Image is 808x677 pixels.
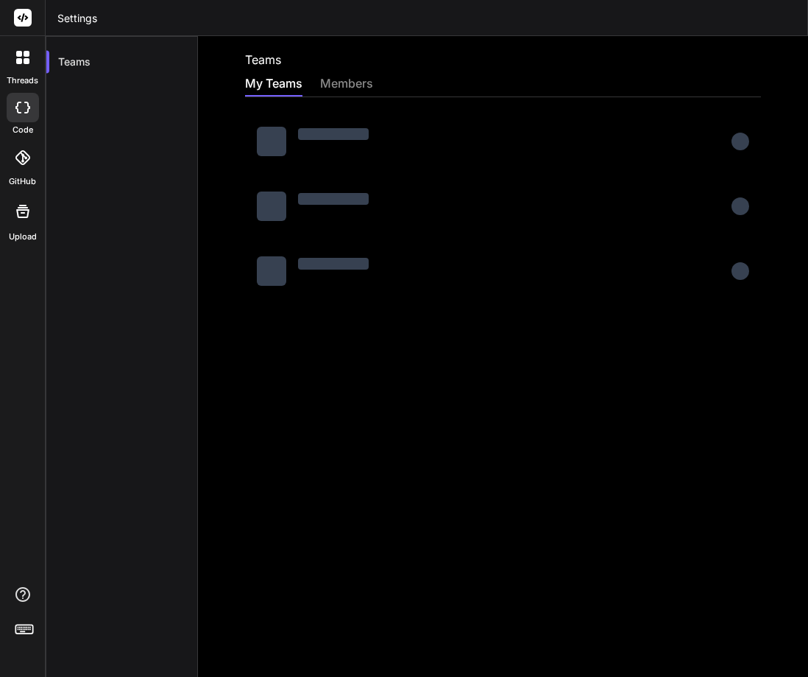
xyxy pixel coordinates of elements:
div: My Teams [245,74,302,95]
label: threads [7,74,38,87]
div: members [320,74,373,95]
h2: Teams [245,51,281,69]
div: Teams [46,46,197,78]
label: code [13,124,33,136]
label: Upload [9,231,37,243]
label: GitHub [9,175,36,188]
